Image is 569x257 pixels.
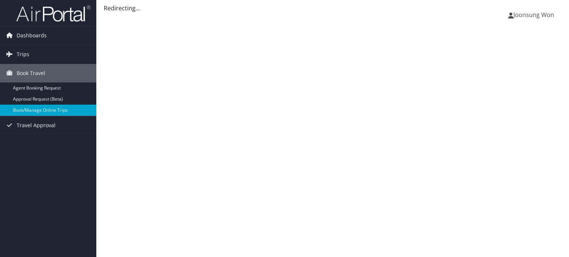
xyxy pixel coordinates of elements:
[513,11,554,19] span: Joonsung Won
[104,4,562,13] div: Redirecting...
[17,26,47,45] span: Dashboards
[17,116,56,135] span: Travel Approval
[16,5,90,22] img: airportal-logo.png
[508,4,562,26] a: Joonsung Won
[17,45,29,64] span: Trips
[17,64,45,82] span: Book Travel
